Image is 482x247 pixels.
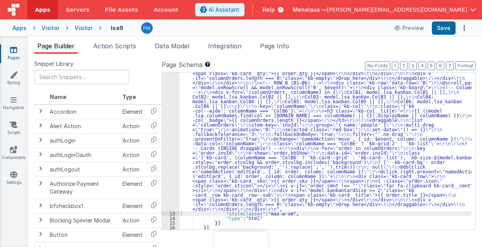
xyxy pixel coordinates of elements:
td: Blocking Spinner Modal [47,213,119,228]
td: Action [119,119,146,133]
h4: lsa9 [111,25,123,31]
span: Name [50,94,66,100]
span: Type [122,94,136,100]
button: AI Assistant [195,3,244,16]
span: Action Scripts [93,42,136,50]
input: Search Snippets ... [34,70,129,84]
td: bfcheckbox1 [47,199,119,213]
td: Element [119,104,146,119]
span: Apps [35,6,50,14]
span: Page Builder [37,42,75,50]
span: Menelaus — [293,6,327,14]
td: Element [119,176,146,199]
span: Page Schema [162,60,203,69]
button: 6 [437,62,444,70]
td: Element [119,199,146,213]
div: Apps [12,24,26,32]
span: Data Model [155,42,189,50]
td: Authorize Payment Gateway [47,176,119,199]
button: Preview [390,22,429,34]
td: Action [119,213,146,228]
td: authLogin [47,133,119,148]
button: 1 [392,62,398,70]
span: Snippet Library [34,60,73,68]
button: Format [455,62,476,70]
td: Action [119,162,146,176]
td: authLogout [47,162,119,176]
span: Page Info [260,42,289,50]
td: Action [119,148,146,162]
span: AI Assistant [209,6,239,14]
button: Options [459,23,470,34]
td: Accordion [47,104,119,119]
span: Integration [208,42,241,50]
div: 13 [162,211,180,216]
button: 4 [418,62,426,70]
span: Servers [66,6,89,14]
div: 15 [162,221,180,225]
td: authLoginOauth [47,148,119,162]
span: [PERSON_NAME][EMAIL_ADDRESS][DOMAIN_NAME] [327,6,467,14]
td: Action [119,133,146,148]
td: Element [119,228,146,242]
div: Visitor [75,24,93,32]
button: 3 [409,62,417,70]
div: 16 [162,225,180,230]
span: Help [262,6,275,14]
button: Menelaus — [PERSON_NAME][EMAIL_ADDRESS][DOMAIN_NAME] [293,6,476,14]
div: 14 [162,216,180,221]
button: 7 [446,62,454,70]
td: Button [47,228,119,242]
img: a12ed5ba5769bda9d2665f51d2850528 [141,23,152,34]
button: No Folds [365,62,390,70]
button: 5 [428,62,435,70]
span: File Assets [105,6,138,14]
button: Save [432,21,456,35]
td: Alert Action [47,119,119,133]
div: Visitor [42,24,59,32]
button: 2 [400,62,407,70]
